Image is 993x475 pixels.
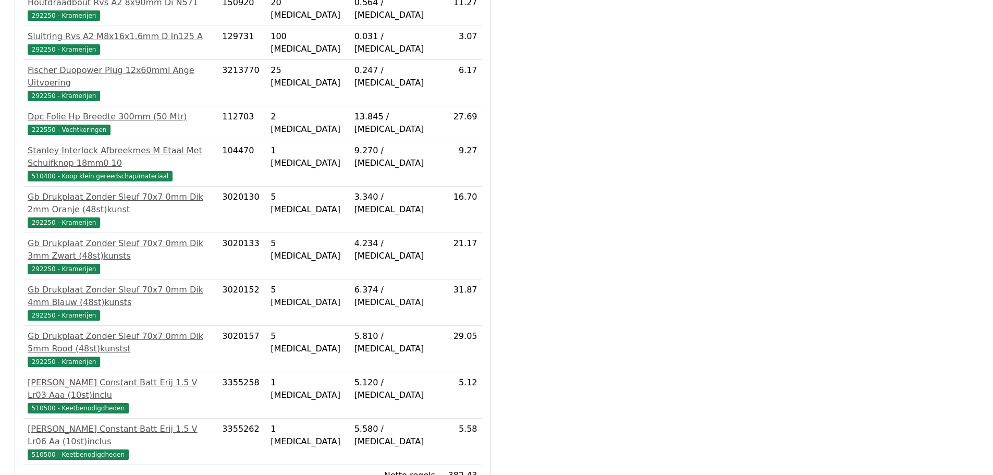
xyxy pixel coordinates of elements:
a: Stanley Interlock Afbreekmes M Etaal Met Schuifknop 18mm0 10510400 - Koop klein gereedschap/mater... [28,144,214,182]
div: [PERSON_NAME] Constant Batt Erij 1.5 V Lr06 Aa (10st)inclus [28,423,214,448]
td: 129731 [218,26,266,60]
span: 292250 - Kramerijen [28,44,100,55]
a: Gb Drukplaat Zonder Sleuf 70x7 0mm Dik 5mm Rood (48st)kunstst292250 - Kramerijen [28,330,214,368]
span: 510400 - Koop klein gereedschap/materiaal [28,171,173,181]
span: 510500 - Keetbenodigdheden [28,449,129,460]
td: 21.17 [439,233,482,279]
a: Sluitring Rvs A2 M8x16x1.6mm D In125 A292250 - Kramerijen [28,30,214,55]
div: [PERSON_NAME] Constant Batt Erij 1.5 V Lr03 Aaa (10st)inclu [28,376,214,401]
div: 1 [MEDICAL_DATA] [271,376,346,401]
div: 3.340 / [MEDICAL_DATA] [354,191,435,216]
td: 3020152 [218,279,266,326]
div: 5.580 / [MEDICAL_DATA] [354,423,435,448]
td: 5.12 [439,372,482,419]
div: 13.845 / [MEDICAL_DATA] [354,111,435,136]
div: 5.810 / [MEDICAL_DATA] [354,330,435,355]
a: [PERSON_NAME] Constant Batt Erij 1.5 V Lr03 Aaa (10st)inclu510500 - Keetbenodigdheden [28,376,214,414]
span: 292250 - Kramerijen [28,357,100,367]
td: 3355258 [218,372,266,419]
td: 3213770 [218,60,266,106]
div: 2 [MEDICAL_DATA] [271,111,346,136]
td: 31.87 [439,279,482,326]
td: 16.70 [439,187,482,233]
div: 5 [MEDICAL_DATA] [271,284,346,309]
div: Stanley Interlock Afbreekmes M Etaal Met Schuifknop 18mm0 10 [28,144,214,169]
td: 3020157 [218,326,266,372]
div: Gb Drukplaat Zonder Sleuf 70x7 0mm Dik 4mm Blauw (48st)kunsts [28,284,214,309]
td: 3020130 [218,187,266,233]
span: 292250 - Kramerijen [28,310,100,321]
span: 292250 - Kramerijen [28,217,100,228]
div: 9.270 / [MEDICAL_DATA] [354,144,435,169]
td: 5.58 [439,419,482,465]
span: 292250 - Kramerijen [28,10,100,21]
div: 5.120 / [MEDICAL_DATA] [354,376,435,401]
div: 5 [MEDICAL_DATA] [271,237,346,262]
div: 1 [MEDICAL_DATA] [271,144,346,169]
td: 3355262 [218,419,266,465]
span: 510500 - Keetbenodigdheden [28,403,129,413]
div: 4.234 / [MEDICAL_DATA] [354,237,435,262]
a: Gb Drukplaat Zonder Sleuf 70x7 0mm Dik 4mm Blauw (48st)kunsts292250 - Kramerijen [28,284,214,321]
a: Gb Drukplaat Zonder Sleuf 70x7 0mm Dik 2mm Oranje (48st)kunst292250 - Kramerijen [28,191,214,228]
div: 6.374 / [MEDICAL_DATA] [354,284,435,309]
div: Gb Drukplaat Zonder Sleuf 70x7 0mm Dik 5mm Rood (48st)kunstst [28,330,214,355]
div: 1 [MEDICAL_DATA] [271,423,346,448]
div: 0.031 / [MEDICAL_DATA] [354,30,435,55]
div: Fischer Duopower Plug 12x60mml Ange Uitvoering [28,64,214,89]
div: Gb Drukplaat Zonder Sleuf 70x7 0mm Dik 2mm Oranje (48st)kunst [28,191,214,216]
span: 292250 - Kramerijen [28,264,100,274]
div: 0.247 / [MEDICAL_DATA] [354,64,435,89]
div: Sluitring Rvs A2 M8x16x1.6mm D In125 A [28,30,214,43]
td: 29.05 [439,326,482,372]
a: Fischer Duopower Plug 12x60mml Ange Uitvoering292250 - Kramerijen [28,64,214,102]
td: 6.17 [439,60,482,106]
td: 9.27 [439,140,482,187]
td: 104470 [218,140,266,187]
div: 100 [MEDICAL_DATA] [271,30,346,55]
div: 5 [MEDICAL_DATA] [271,191,346,216]
div: 5 [MEDICAL_DATA] [271,330,346,355]
td: 3.07 [439,26,482,60]
a: Gb Drukplaat Zonder Sleuf 70x7 0mm Dik 3mm Zwart (48st)kunsts292250 - Kramerijen [28,237,214,275]
span: 222550 - Vochtkeringen [28,125,111,135]
a: Dpc Folie Hp Breedte 300mm (50 Mtr)222550 - Vochtkeringen [28,111,214,136]
div: 25 [MEDICAL_DATA] [271,64,346,89]
td: 27.69 [439,106,482,140]
td: 3020133 [218,233,266,279]
span: 292250 - Kramerijen [28,91,100,101]
div: Dpc Folie Hp Breedte 300mm (50 Mtr) [28,111,214,123]
a: [PERSON_NAME] Constant Batt Erij 1.5 V Lr06 Aa (10st)inclus510500 - Keetbenodigdheden [28,423,214,460]
div: Gb Drukplaat Zonder Sleuf 70x7 0mm Dik 3mm Zwart (48st)kunsts [28,237,214,262]
td: 112703 [218,106,266,140]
